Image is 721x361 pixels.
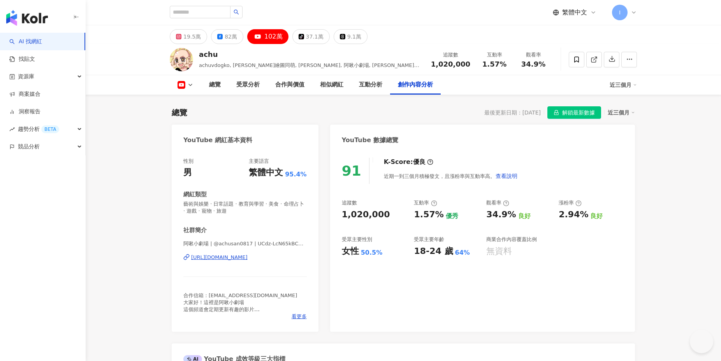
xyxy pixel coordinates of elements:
button: 解鎖最新數據 [547,106,601,119]
span: 趨勢分析 [18,120,59,138]
div: 相似網紅 [320,80,343,90]
div: 追蹤數 [342,199,357,206]
div: 創作內容分析 [398,80,433,90]
div: 18-24 歲 [414,245,453,257]
div: 50.5% [361,248,383,257]
div: 近三個月 [610,79,637,91]
span: 查看說明 [496,173,517,179]
iframe: Help Scout Beacon - Open [690,330,713,353]
div: 良好 [518,212,531,220]
a: searchAI 找網紅 [9,38,42,46]
div: 總覽 [172,107,187,118]
div: 漲粉率 [559,199,582,206]
div: 近三個月 [608,107,635,118]
a: 商案媒合 [9,90,40,98]
span: 34.9% [521,60,545,68]
div: 互動分析 [359,80,382,90]
span: 看更多 [292,313,307,320]
div: 受眾主要年齡 [414,236,444,243]
div: 82萬 [225,31,237,42]
div: 互動率 [414,199,437,206]
div: 近期一到三個月積極發文，且漲粉率與互動率高。 [384,168,518,184]
div: 觀看率 [486,199,509,206]
div: 男 [183,167,192,179]
span: I [619,8,621,17]
span: achuvdogko, [PERSON_NAME]繪圖同萌, [PERSON_NAME], 阿啾小劇場, [PERSON_NAME]與學長 [199,62,419,76]
div: 9.1萬 [347,31,361,42]
span: 競品分析 [18,138,40,155]
button: 查看說明 [495,168,518,184]
div: [URL][DOMAIN_NAME] [191,254,248,261]
div: K-Score : [384,158,433,166]
button: 37.1萬 [292,29,330,44]
div: 2.94% [559,209,588,221]
div: 女性 [342,245,359,257]
button: 9.1萬 [334,29,368,44]
div: 社群簡介 [183,226,207,234]
span: search [234,9,239,15]
a: [URL][DOMAIN_NAME] [183,254,307,261]
div: 64% [455,248,470,257]
span: 藝術與娛樂 · 日常話題 · 教育與學習 · 美食 · 命理占卜 · 遊戲 · 寵物 · 旅遊 [183,201,307,215]
div: 良好 [590,212,603,220]
button: 82萬 [211,29,243,44]
div: 34.9% [486,209,516,221]
div: 觀看率 [519,51,548,59]
span: 繁體中文 [562,8,587,17]
div: 總覽 [209,80,221,90]
span: 阿啾小劇場 | @achusan0817 | UCdz-LcN65kBCBrQVGw4ZEmQ [183,240,307,247]
span: 資源庫 [18,68,34,85]
img: KOL Avatar [170,48,193,71]
img: logo [6,10,48,26]
div: 合作與價值 [275,80,304,90]
div: 1.57% [414,209,443,221]
div: 無資料 [486,245,512,257]
a: 找貼文 [9,55,35,63]
div: YouTube 數據總覽 [342,136,398,144]
div: 追蹤數 [431,51,470,59]
span: lock [554,110,559,115]
div: 網紅類型 [183,190,207,199]
div: 19.5萬 [183,31,201,42]
div: 受眾主要性別 [342,236,372,243]
div: 91 [342,163,361,179]
span: rise [9,127,15,132]
div: 性別 [183,158,193,165]
div: 優秀 [446,212,458,220]
span: 解鎖最新數據 [562,107,595,119]
span: 95.4% [285,170,307,179]
button: 102萬 [247,29,288,44]
span: 1.57% [482,60,506,68]
div: 受眾分析 [236,80,260,90]
div: BETA [41,125,59,133]
div: 優良 [413,158,426,166]
div: 商業合作內容覆蓋比例 [486,236,537,243]
button: 19.5萬 [170,29,207,44]
div: 互動率 [480,51,509,59]
span: 合作信箱：[EMAIL_ADDRESS][DOMAIN_NAME] 大家好！這裡是阿啾小劇場 這個頻道會定期更新有趣的影片 想看[PERSON_NAME]與學長生活中發生哪些趣事的話 不要忘記訂... [183,292,306,334]
div: 102萬 [264,31,283,42]
div: 繁體中文 [249,167,283,179]
div: achu [199,49,422,59]
div: 最後更新日期：[DATE] [484,109,541,116]
span: 1,020,000 [431,60,470,68]
div: 1,020,000 [342,209,390,221]
div: 37.1萬 [306,31,324,42]
a: 洞察報告 [9,108,40,116]
div: 主要語言 [249,158,269,165]
div: YouTube 網紅基本資料 [183,136,252,144]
